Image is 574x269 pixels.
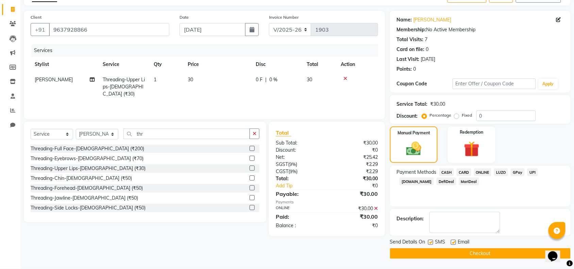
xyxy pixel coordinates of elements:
[397,16,412,23] div: Name:
[390,238,425,247] span: Send Details On
[188,77,193,83] span: 30
[426,46,429,53] div: 0
[397,66,412,73] div: Points:
[271,161,327,168] div: ( )
[276,161,288,167] span: SGST
[400,178,434,185] span: [DOMAIN_NAME]
[458,238,470,247] span: Email
[31,204,146,212] div: Threading-Side Locks-[DEMOGRAPHIC_DATA] (₹50)
[31,23,50,36] button: +91
[150,57,184,72] th: Qty
[31,145,144,152] div: Threading-Full Face-[DEMOGRAPHIC_DATA] (₹200)
[539,79,558,89] button: Apply
[327,139,383,147] div: ₹30.00
[307,77,312,83] span: 30
[397,26,564,33] div: No Active Membership
[271,205,327,212] div: ONLINE
[327,205,383,212] div: ₹30.00
[327,190,383,198] div: ₹30.00
[123,129,250,139] input: Search or Scan
[180,14,189,20] label: Date
[49,23,169,36] input: Search by Name/Mobile/Email/Code
[31,195,138,202] div: Threading-Jawline-[DEMOGRAPHIC_DATA] (₹50)
[402,140,426,157] img: _cash.svg
[271,213,327,221] div: Paid:
[31,165,146,172] div: Threading-Upper Lips-[DEMOGRAPHIC_DATA] (₹30)
[327,154,383,161] div: ₹25.42
[31,44,383,57] div: Services
[327,168,383,175] div: ₹2.29
[327,147,383,154] div: ₹0
[397,56,420,63] div: Last Visit:
[271,154,327,161] div: Net:
[397,113,418,120] div: Discount:
[271,222,327,229] div: Balance :
[271,147,327,154] div: Discount:
[276,199,378,205] div: Payments
[527,168,538,176] span: UPI
[265,76,267,83] span: |
[494,168,508,176] span: LUZO
[397,80,453,87] div: Coupon Code
[398,130,430,136] label: Manual Payment
[390,248,571,259] button: Checkout
[413,16,452,23] a: [PERSON_NAME]
[545,242,567,262] iframe: chat widget
[430,112,452,118] label: Percentage
[31,155,143,162] div: Threading-Eyebrows-[DEMOGRAPHIC_DATA] (₹70)
[31,185,143,192] div: Threading-Forehead-[DEMOGRAPHIC_DATA] (₹50)
[462,112,472,118] label: Fixed
[413,66,416,73] div: 0
[439,168,454,176] span: CASH
[256,76,263,83] span: 0 F
[271,175,327,182] div: Total:
[269,76,277,83] span: 0 %
[397,215,424,222] div: Description:
[35,77,73,83] span: [PERSON_NAME]
[457,168,471,176] span: CARD
[397,169,437,176] span: Payment Methods
[397,36,424,43] div: Total Visits:
[459,139,485,159] img: _gift.svg
[459,178,479,185] span: MariDeal
[31,175,132,182] div: Threading-Chin-[DEMOGRAPHIC_DATA] (₹50)
[154,77,156,83] span: 1
[99,57,150,72] th: Service
[271,190,327,198] div: Payable:
[271,168,327,175] div: ( )
[327,222,383,229] div: ₹0
[103,77,145,97] span: Threading-Upper Lips-[DEMOGRAPHIC_DATA] (₹30)
[397,46,425,53] div: Card on file:
[397,101,428,108] div: Service Total:
[453,79,536,89] input: Enter Offer / Coupon Code
[511,168,525,176] span: GPay
[289,162,296,167] span: 9%
[460,129,484,135] label: Redemption
[425,36,428,43] div: 7
[327,213,383,221] div: ₹30.00
[252,57,303,72] th: Disc
[271,182,336,189] a: Add Tip
[437,178,456,185] span: DefiDeal
[337,57,378,72] th: Action
[421,56,436,63] div: [DATE]
[269,14,299,20] label: Invoice Number
[430,101,445,108] div: ₹30.00
[276,168,288,174] span: CGST
[327,175,383,182] div: ₹30.00
[271,139,327,147] div: Sub Total:
[31,14,41,20] label: Client
[290,169,296,174] span: 9%
[327,161,383,168] div: ₹2.29
[435,238,445,247] span: SMS
[474,168,492,176] span: ONLINE
[336,182,383,189] div: ₹0
[184,57,252,72] th: Price
[31,57,99,72] th: Stylist
[397,26,426,33] div: Membership:
[276,129,291,136] span: Total
[303,57,337,72] th: Total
